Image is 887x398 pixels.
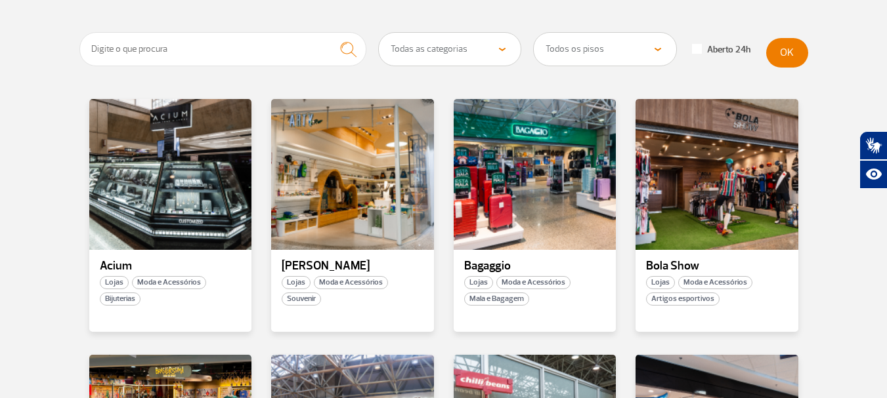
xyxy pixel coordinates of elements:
[282,292,321,306] span: Souvenir
[678,276,752,289] span: Moda e Acessórios
[859,131,887,160] button: Abrir tradutor de língua de sinais.
[496,276,571,289] span: Moda e Acessórios
[859,160,887,189] button: Abrir recursos assistivos.
[464,292,529,306] span: Mala e Bagagem
[79,32,367,66] input: Digite o que procura
[464,260,606,273] p: Bagaggio
[282,260,423,273] p: [PERSON_NAME]
[646,292,720,306] span: Artigos esportivos
[464,276,493,289] span: Lojas
[282,276,311,289] span: Lojas
[100,292,141,306] span: Bijuterias
[766,38,808,68] button: OK
[314,276,388,289] span: Moda e Acessórios
[692,44,750,56] label: Aberto 24h
[646,276,675,289] span: Lojas
[859,131,887,189] div: Plugin de acessibilidade da Hand Talk.
[646,260,788,273] p: Bola Show
[100,276,129,289] span: Lojas
[100,260,242,273] p: Acium
[132,276,206,289] span: Moda e Acessórios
